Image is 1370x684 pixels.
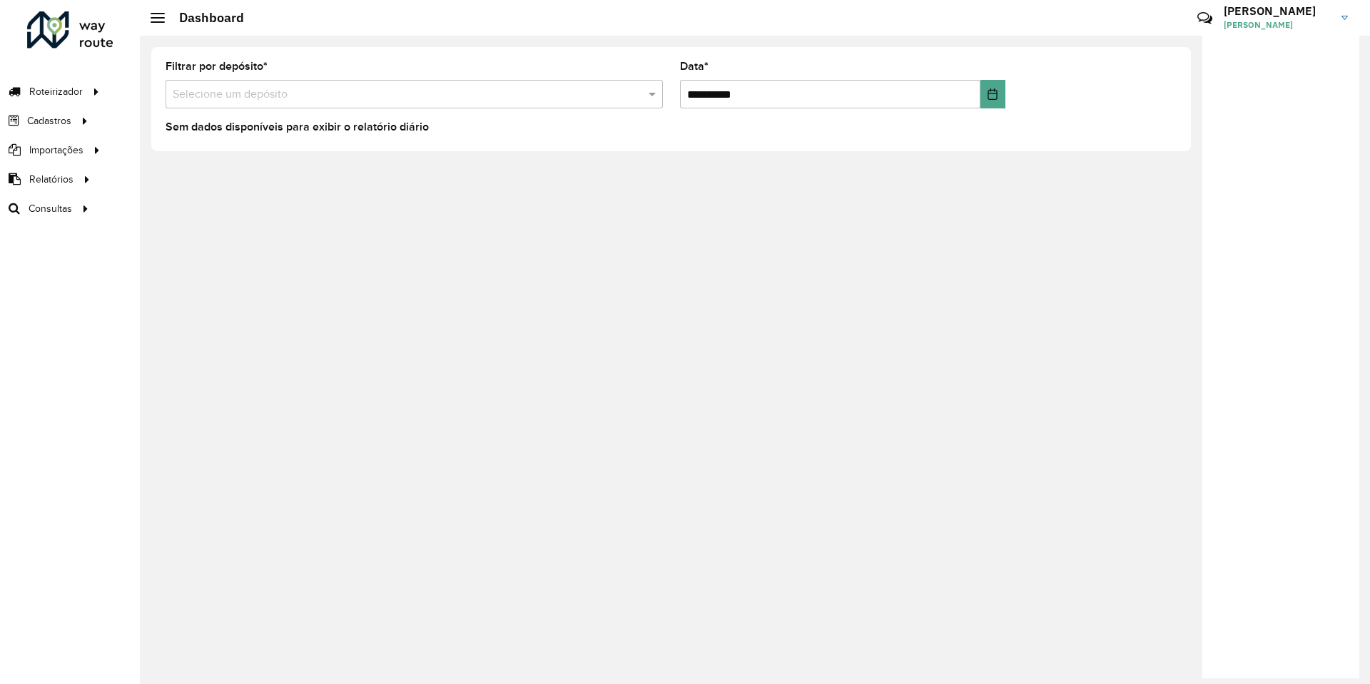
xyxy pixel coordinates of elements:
[29,201,72,216] span: Consultas
[27,113,71,128] span: Cadastros
[1189,3,1220,34] a: Contato Rápido
[166,118,429,136] label: Sem dados disponíveis para exibir o relatório diário
[165,10,244,26] h2: Dashboard
[29,172,73,187] span: Relatórios
[1224,4,1331,18] h3: [PERSON_NAME]
[29,84,83,99] span: Roteirizador
[980,80,1005,108] button: Choose Date
[166,58,268,75] label: Filtrar por depósito
[680,58,709,75] label: Data
[1224,19,1331,31] span: [PERSON_NAME]
[29,143,83,158] span: Importações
